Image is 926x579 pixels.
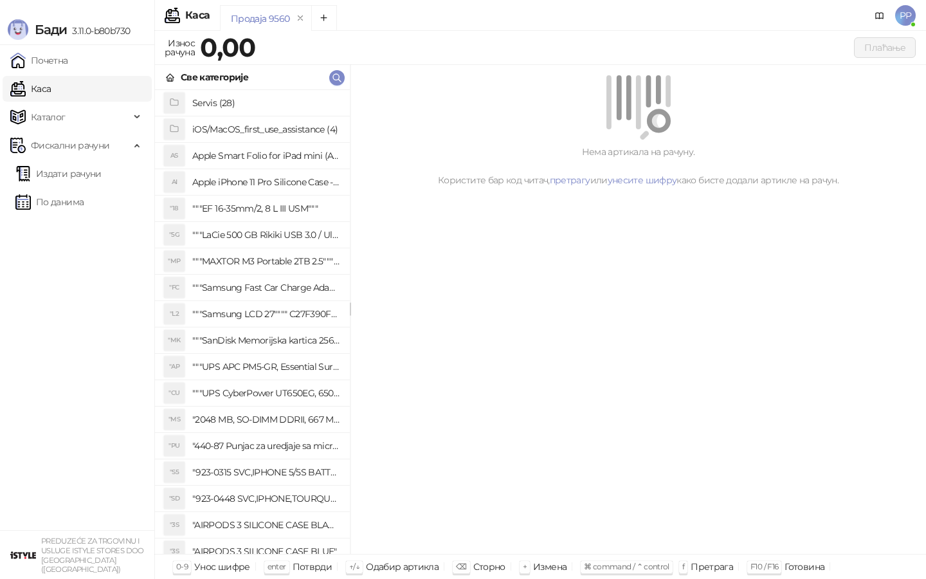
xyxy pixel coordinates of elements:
img: 64x64-companyLogo-77b92cf4-9946-4f36-9751-bf7bb5fd2c7d.png [10,542,36,568]
div: "L2 [164,304,185,324]
h4: """MAXTOR M3 Portable 2TB 2.5"""" crni eksterni hard disk HX-M201TCB/GM""" [192,251,340,271]
h4: "440-87 Punjac za uredjaje sa micro USB portom 4/1, Stand." [192,436,340,456]
h4: """EF 16-35mm/2, 8 L III USM""" [192,198,340,219]
div: Претрага [691,558,733,575]
div: Сторно [473,558,505,575]
h4: "2048 MB, SO-DIMM DDRII, 667 MHz, Napajanje 1,8 0,1 V, Latencija CL5" [192,409,340,430]
div: "SD [164,488,185,509]
span: f [682,562,684,571]
div: "18 [164,198,185,219]
div: "PU [164,436,185,456]
button: Плаћање [854,37,916,58]
div: AI [164,172,185,192]
h4: Servis (28) [192,93,340,113]
h4: iOS/MacOS_first_use_assistance (4) [192,119,340,140]
div: grid [155,90,350,554]
h4: """Samsung Fast Car Charge Adapter, brzi auto punja_, boja crna""" [192,277,340,298]
div: "S5 [164,462,185,482]
h4: Apple Smart Folio for iPad mini (A17 Pro) - Sage [192,145,340,166]
span: 3.11.0-b80b730 [67,25,130,37]
span: Каталог [31,104,66,130]
div: Каса [185,10,210,21]
h4: """SanDisk Memorijska kartica 256GB microSDXC sa SD adapterom SDSQXA1-256G-GN6MA - Extreme PLUS, ... [192,330,340,351]
span: ⌫ [456,562,466,571]
div: "MP [164,251,185,271]
div: Потврди [293,558,332,575]
a: Каса [10,76,51,102]
div: Унос шифре [194,558,250,575]
div: "MS [164,409,185,430]
div: "CU [164,383,185,403]
span: F10 / F16 [750,562,778,571]
div: "3S [164,541,185,562]
div: Све категорије [181,70,248,84]
div: "3S [164,515,185,535]
button: remove [292,13,309,24]
span: Бади [35,22,67,37]
div: Одабир артикла [366,558,439,575]
small: PREDUZEĆE ZA TRGOVINU I USLUGE ISTYLE STORES DOO [GEOGRAPHIC_DATA] ([GEOGRAPHIC_DATA]) [41,537,144,574]
span: + [523,562,527,571]
div: "AP [164,356,185,377]
img: Logo [8,19,28,40]
div: Продаја 9560 [231,12,289,26]
div: Готовина [785,558,824,575]
strong: 0,00 [200,32,255,63]
h4: "AIRPODS 3 SILICONE CASE BLACK" [192,515,340,535]
span: Фискални рачуни [31,133,109,158]
span: ⌘ command / ⌃ control [584,562,669,571]
div: Нема артикала на рачуну. Користите бар код читач, или како бисте додали артикле на рачун. [366,145,911,187]
span: ↑/↓ [349,562,359,571]
h4: Apple iPhone 11 Pro Silicone Case - Black [192,172,340,192]
h4: "AIRPODS 3 SILICONE CASE BLUE" [192,541,340,562]
a: унесите шифру [608,174,677,186]
a: Издати рачуни [15,161,102,187]
div: "MK [164,330,185,351]
div: Износ рачуна [162,35,197,60]
a: Почетна [10,48,68,73]
h4: """Samsung LCD 27"""" C27F390FHUXEN""" [192,304,340,324]
div: "FC [164,277,185,298]
div: Измена [533,558,567,575]
div: AS [164,145,185,166]
span: enter [268,562,286,571]
a: По данима [15,189,84,215]
a: претрагу [550,174,590,186]
h4: "923-0315 SVC,IPHONE 5/5S BATTERY REMOVAL TRAY Držač za iPhone sa kojim se otvara display [192,462,340,482]
h4: """UPS CyberPower UT650EG, 650VA/360W , line-int., s_uko, desktop""" [192,383,340,403]
span: PP [895,5,916,26]
a: Документација [869,5,890,26]
button: Add tab [311,5,337,31]
span: 0-9 [176,562,188,571]
h4: "923-0448 SVC,IPHONE,TOURQUE DRIVER KIT .65KGF- CM Šrafciger " [192,488,340,509]
h4: """LaCie 500 GB Rikiki USB 3.0 / Ultra Compact & Resistant aluminum / USB 3.0 / 2.5""""""" [192,225,340,245]
div: "5G [164,225,185,245]
h4: """UPS APC PM5-GR, Essential Surge Arrest,5 utic_nica""" [192,356,340,377]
